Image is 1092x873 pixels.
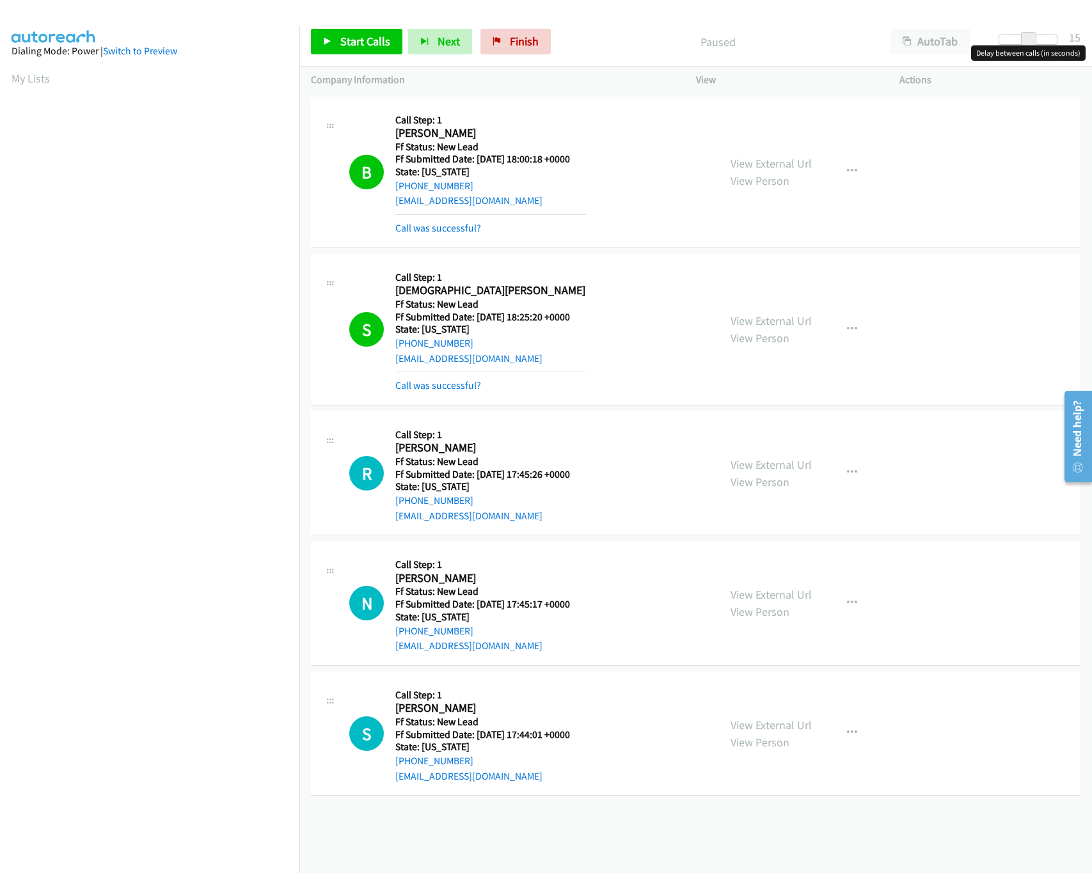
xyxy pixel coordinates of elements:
div: 15 [1069,29,1080,46]
a: [EMAIL_ADDRESS][DOMAIN_NAME] [395,510,542,522]
button: AutoTab [890,29,970,54]
h5: Ff Submitted Date: [DATE] 17:45:26 +0000 [395,468,586,481]
div: Delay between calls (in seconds) [971,45,1086,61]
a: View External Url [731,718,812,732]
p: View [696,72,877,88]
button: Next [408,29,472,54]
iframe: Resource Center [1056,386,1092,487]
h5: Ff Submitted Date: [DATE] 18:25:20 +0000 [395,311,586,324]
a: Switch to Preview [103,45,177,57]
a: View Person [731,331,789,345]
span: Start Calls [340,34,390,49]
h2: [DEMOGRAPHIC_DATA][PERSON_NAME] [395,283,586,298]
a: [PHONE_NUMBER] [395,337,473,349]
a: [PHONE_NUMBER] [395,180,473,192]
h1: S [349,716,384,751]
h5: Ff Status: New Lead [395,585,586,598]
h1: R [349,456,384,491]
h5: Call Step: 1 [395,271,586,284]
h2: [PERSON_NAME] [395,126,586,141]
a: View External Url [731,156,812,171]
h5: Ff Status: New Lead [395,298,586,311]
h5: State: [US_STATE] [395,323,586,336]
h5: Call Step: 1 [395,689,586,702]
h5: Ff Submitted Date: [DATE] 17:44:01 +0000 [395,728,586,741]
iframe: Dialpad [12,98,299,706]
p: Actions [899,72,1080,88]
h5: State: [US_STATE] [395,166,586,178]
h5: Call Step: 1 [395,114,586,127]
a: View Person [731,475,789,489]
a: View External Url [731,587,812,602]
h5: Call Step: 1 [395,558,586,571]
h2: [PERSON_NAME] [395,701,586,716]
a: View Person [731,604,789,619]
a: [PHONE_NUMBER] [395,625,473,637]
h1: S [349,312,384,347]
div: The call is yet to be attempted [349,456,384,491]
h5: Ff Submitted Date: [DATE] 17:45:17 +0000 [395,598,586,611]
a: [PHONE_NUMBER] [395,755,473,767]
h1: N [349,586,384,620]
h5: Ff Status: New Lead [395,716,586,728]
p: Paused [568,33,867,51]
a: Call was successful? [395,222,481,234]
h5: Ff Status: New Lead [395,455,586,468]
span: Next [438,34,460,49]
a: Start Calls [311,29,402,54]
h5: State: [US_STATE] [395,480,586,493]
a: [EMAIL_ADDRESS][DOMAIN_NAME] [395,640,542,652]
h5: Call Step: 1 [395,429,586,441]
div: Dialing Mode: Power | [12,43,288,59]
a: Finish [480,29,551,54]
a: View External Url [731,457,812,472]
h5: State: [US_STATE] [395,611,586,624]
a: Call was successful? [395,379,481,391]
a: View External Url [731,313,812,328]
div: The call is yet to be attempted [349,716,384,751]
p: Company Information [311,72,673,88]
h5: Ff Submitted Date: [DATE] 18:00:18 +0000 [395,153,586,166]
h5: Ff Status: New Lead [395,141,586,153]
span: Finish [510,34,539,49]
a: My Lists [12,71,50,86]
h5: State: [US_STATE] [395,741,586,753]
a: View Person [731,173,789,188]
a: View Person [731,735,789,750]
a: [EMAIL_ADDRESS][DOMAIN_NAME] [395,194,542,207]
h2: [PERSON_NAME] [395,571,586,586]
a: [EMAIL_ADDRESS][DOMAIN_NAME] [395,770,542,782]
a: [PHONE_NUMBER] [395,494,473,507]
div: The call is yet to be attempted [349,586,384,620]
h1: B [349,155,384,189]
a: [EMAIL_ADDRESS][DOMAIN_NAME] [395,352,542,365]
h2: [PERSON_NAME] [395,441,586,455]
